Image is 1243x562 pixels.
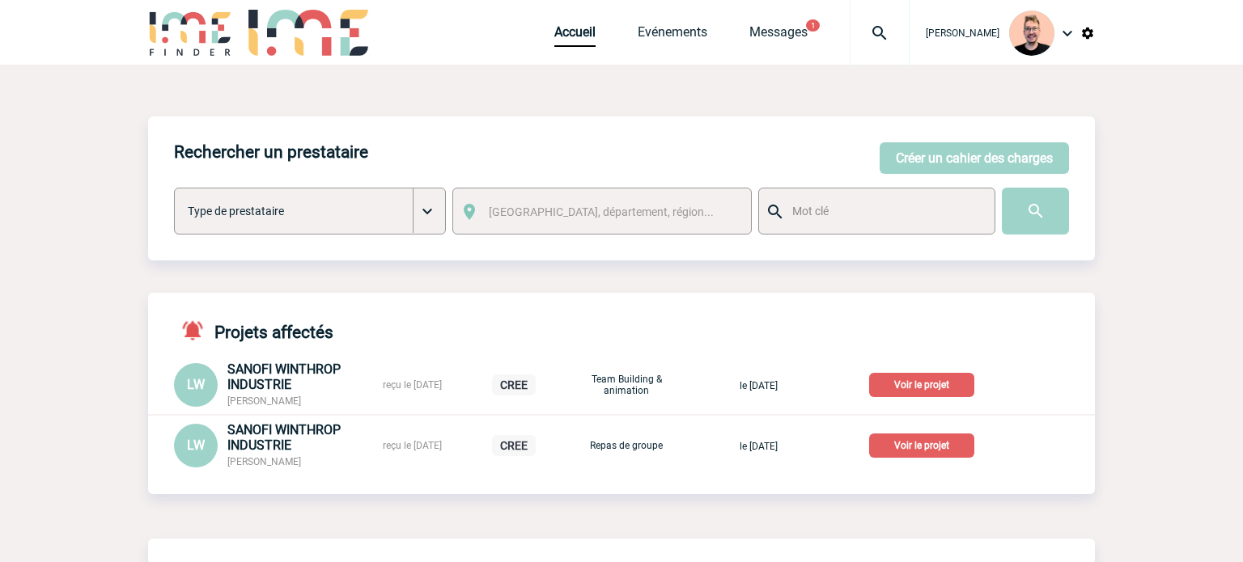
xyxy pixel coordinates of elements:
[227,456,301,467] span: [PERSON_NAME]
[1002,188,1069,235] input: Submit
[749,24,808,47] a: Messages
[492,435,536,456] p: CREE
[227,395,301,407] span: [PERSON_NAME]
[227,422,341,453] span: SANOFI WINTHROP INDUSTRIE
[148,10,232,56] img: IME-Finder
[788,201,980,222] input: Mot clé
[586,374,667,396] p: Team Building & animation
[489,205,714,218] span: [GEOGRAPHIC_DATA], département, région...
[869,437,981,452] a: Voir le projet
[492,374,536,395] p: CREE
[174,319,333,342] h4: Projets affectés
[174,142,368,162] h4: Rechercher un prestataire
[187,437,205,453] span: LW
[740,441,778,452] span: le [DATE]
[869,376,981,391] a: Voir le projet
[869,433,974,458] p: Voir le projet
[740,380,778,391] span: le [DATE]
[926,27,999,39] span: [PERSON_NAME]
[1009,11,1054,56] img: 129741-1.png
[638,24,707,47] a: Evénements
[383,440,442,451] span: reçu le [DATE]
[806,19,820,32] button: 1
[586,440,667,451] p: Repas de groupe
[227,361,341,392] span: SANOFI WINTHROP INDUSTRIE
[554,24,596,47] a: Accueil
[383,379,442,391] span: reçu le [DATE]
[180,319,214,342] img: notifications-active-24-px-r.png
[187,377,205,392] span: LW
[869,373,974,397] p: Voir le projet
